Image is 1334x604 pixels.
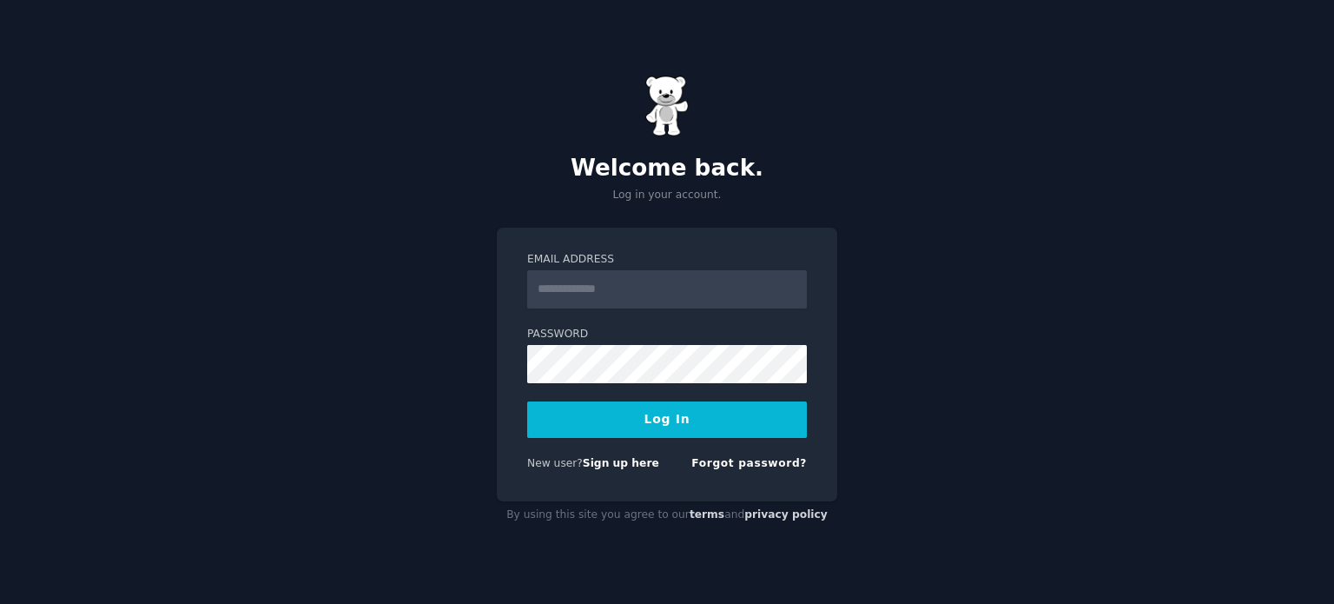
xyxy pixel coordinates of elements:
[527,252,807,268] label: Email Address
[583,457,659,469] a: Sign up here
[527,402,807,438] button: Log In
[527,457,583,469] span: New user?
[744,508,828,521] a: privacy policy
[690,508,724,521] a: terms
[497,501,837,529] div: By using this site you agree to our and
[497,188,837,203] p: Log in your account.
[645,76,689,136] img: Gummy Bear
[497,155,837,183] h2: Welcome back.
[527,327,807,342] label: Password
[691,457,807,469] a: Forgot password?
